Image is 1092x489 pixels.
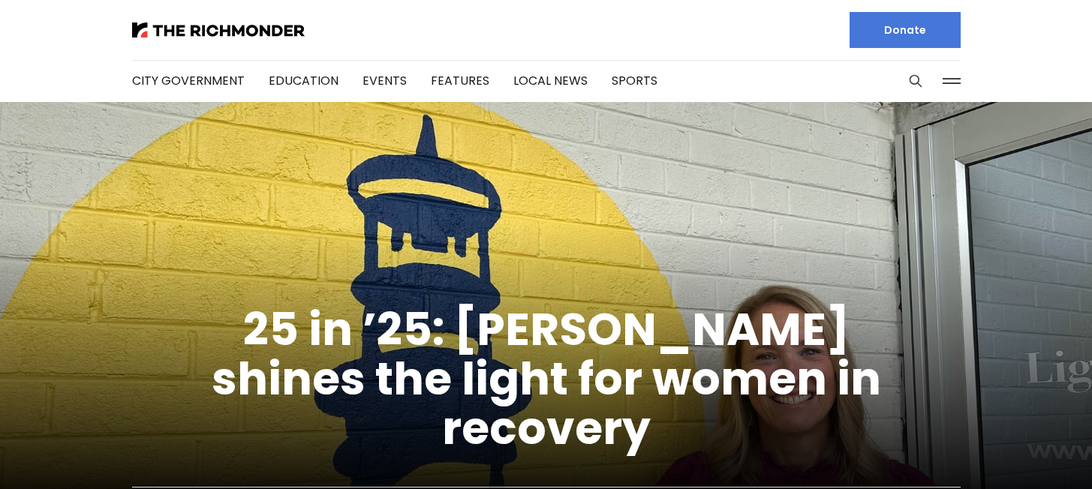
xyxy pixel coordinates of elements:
a: Education [269,72,338,89]
a: Sports [612,72,657,89]
img: The Richmonder [132,22,305,37]
iframe: portal-trigger [964,415,1092,489]
a: Features [431,72,489,89]
button: Search this site [904,70,927,92]
a: Local News [513,72,588,89]
a: City Government [132,72,245,89]
a: Events [362,72,407,89]
a: Donate [850,12,961,48]
a: 25 in ’25: [PERSON_NAME] shines the light for women in recovery [212,298,881,460]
